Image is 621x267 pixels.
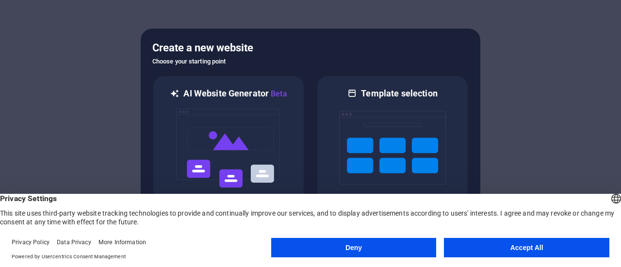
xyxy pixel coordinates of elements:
[269,89,287,98] span: Beta
[361,88,437,99] h6: Template selection
[183,88,287,100] h6: AI Website Generator
[316,75,469,227] div: Template selectionChoose from 150+ templates and adjust it to you needs.
[152,40,469,56] h5: Create a new website
[152,56,469,67] h6: Choose your starting point
[175,100,282,197] img: ai
[152,75,305,227] div: AI Website GeneratorBetaaiLet the AI Website Generator create a website based on your input.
